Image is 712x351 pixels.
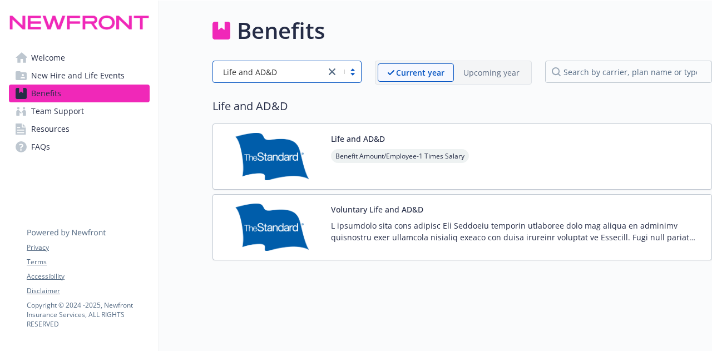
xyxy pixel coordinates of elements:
[27,243,149,253] a: Privacy
[27,271,149,281] a: Accessibility
[31,120,70,138] span: Resources
[222,204,322,251] img: Standard Insurance Company carrier logo
[31,102,84,120] span: Team Support
[31,49,65,67] span: Welcome
[27,286,149,296] a: Disclaimer
[9,85,150,102] a: Benefits
[545,61,712,83] input: search by carrier, plan name or type
[27,257,149,267] a: Terms
[222,133,322,180] img: Standard Insurance Company carrier logo
[396,67,444,78] p: Current year
[9,120,150,138] a: Resources
[9,138,150,156] a: FAQs
[9,49,150,67] a: Welcome
[31,138,50,156] span: FAQs
[463,67,520,78] p: Upcoming year
[212,98,712,115] h2: Life and AD&D
[219,66,320,78] span: Life and AD&D
[237,14,325,47] h1: Benefits
[331,204,423,215] button: Voluntary Life and AD&D
[31,67,125,85] span: New Hire and Life Events
[331,220,703,243] p: L ipsumdolo sita cons adipisc Eli Seddoeiu temporin utlaboree dolo mag aliqua en adminimv quisnos...
[325,65,339,78] a: close
[9,102,150,120] a: Team Support
[223,66,277,78] span: Life and AD&D
[27,300,149,329] p: Copyright © 2024 - 2025 , Newfront Insurance Services, ALL RIGHTS RESERVED
[9,67,150,85] a: New Hire and Life Events
[31,85,61,102] span: Benefits
[331,149,469,163] span: Benefit Amount/Employee - 1 Times Salary
[331,133,385,145] button: Life and AD&D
